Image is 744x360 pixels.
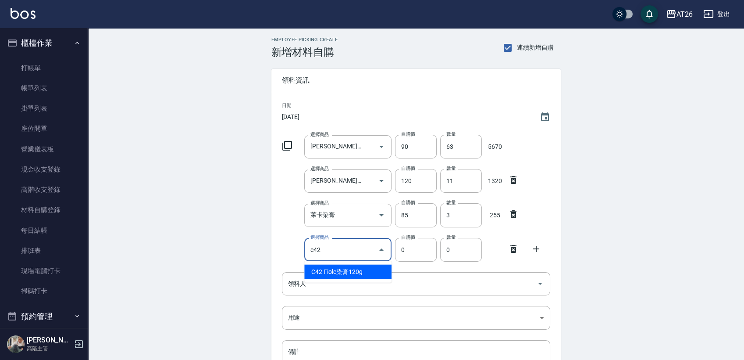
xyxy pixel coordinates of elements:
[7,335,25,353] img: Person
[282,110,531,124] input: YYYY/MM/DD
[446,199,456,206] label: 數量
[310,234,329,241] label: 選擇商品
[641,5,658,23] button: save
[485,142,505,151] p: 5670
[485,176,505,186] p: 1320
[485,211,505,220] p: 255
[374,243,388,257] button: Close
[27,336,71,345] h5: [PERSON_NAME]
[517,43,554,52] span: 連續新增自購
[27,345,71,353] p: 高階主管
[401,234,415,241] label: 自購價
[310,166,329,172] label: 選擇商品
[4,220,84,241] a: 每日結帳
[401,199,415,206] label: 自購價
[700,6,733,22] button: 登出
[4,58,84,78] a: 打帳單
[374,208,388,222] button: Open
[310,200,329,206] label: 選擇商品
[282,102,291,109] label: 日期
[374,174,388,188] button: Open
[4,261,84,281] a: 現場電腦打卡
[446,234,456,241] label: 數量
[533,277,547,291] button: Open
[401,165,415,172] label: 自購價
[11,8,36,19] img: Logo
[446,131,456,137] label: 數量
[4,180,84,200] a: 高階收支登錄
[401,131,415,137] label: 自購價
[4,159,84,180] a: 現金收支登錄
[4,241,84,261] a: 排班表
[271,37,338,43] h2: Employee Picking Create
[676,9,693,20] div: AT26
[534,107,555,128] button: Choose date, selected date is 2025-10-05
[4,305,84,328] button: 預約管理
[662,5,696,23] button: AT26
[4,139,84,159] a: 營業儀表板
[4,32,84,54] button: 櫃檯作業
[282,76,550,85] span: 領料資訊
[4,281,84,301] a: 掃碼打卡
[4,328,84,350] button: 報表及分析
[310,131,329,138] label: 選擇商品
[4,119,84,139] a: 座位開單
[304,265,392,279] li: C42 Fiole染膏120g
[374,140,388,154] button: Open
[271,46,338,58] h3: 新增材料自購
[4,200,84,220] a: 材料自購登錄
[4,98,84,119] a: 掛單列表
[4,78,84,98] a: 帳單列表
[446,165,456,172] label: 數量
